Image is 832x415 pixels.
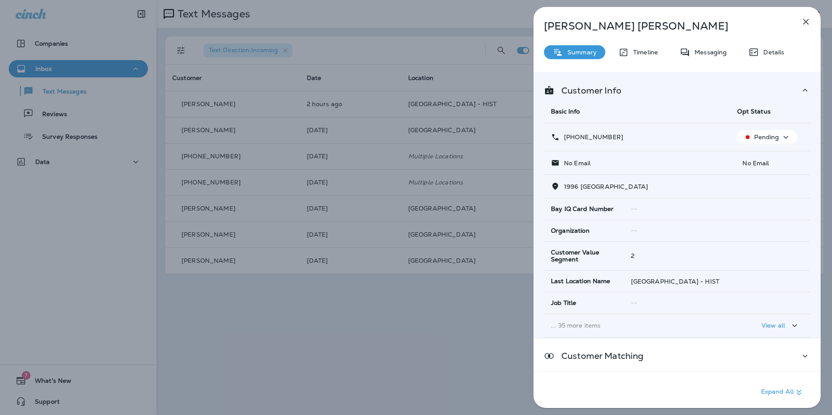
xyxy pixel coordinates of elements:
span: Opt Status [737,107,770,115]
p: Customer Info [554,87,621,94]
span: 1996 [GEOGRAPHIC_DATA] [564,183,648,191]
span: 2 [631,252,634,260]
span: Organization [551,227,590,234]
p: Pending [754,134,779,141]
button: Pending [737,130,797,144]
p: [PERSON_NAME] [PERSON_NAME] [544,20,782,32]
p: Details [759,49,784,56]
p: Expand All [761,387,804,398]
p: Customer Matching [554,352,644,359]
span: Basic Info [551,107,580,115]
span: [GEOGRAPHIC_DATA] - HIST [631,278,719,285]
p: Timeline [629,49,658,56]
span: Bay IQ Card Number [551,205,614,213]
p: ... 35 more items [551,322,723,329]
p: No Email [737,160,803,167]
span: Last Location Name [551,278,611,285]
p: View all [762,322,785,329]
button: View all [758,318,803,334]
p: [PHONE_NUMBER] [560,134,623,141]
p: Messaging [690,49,727,56]
span: -- [631,299,637,307]
span: Customer Value Segment [551,249,617,264]
button: Expand All [758,385,808,400]
span: Job Title [551,299,576,307]
span: -- [631,205,637,213]
p: No Email [560,160,590,167]
span: -- [631,227,637,234]
p: Summary [563,49,597,56]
